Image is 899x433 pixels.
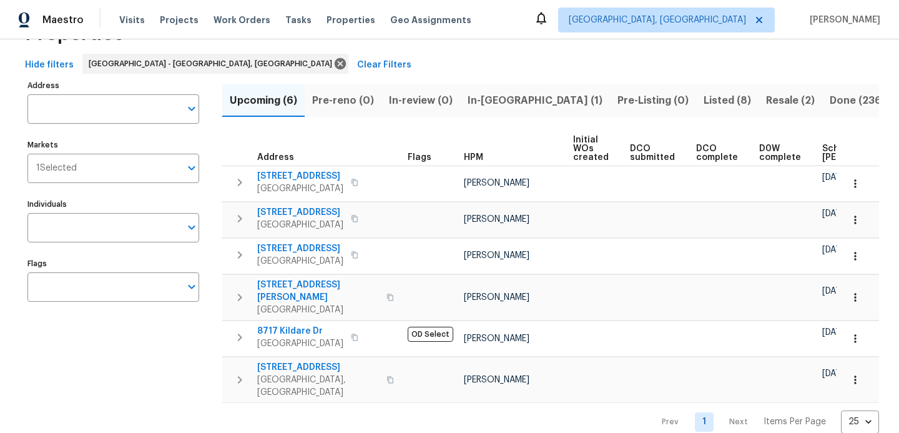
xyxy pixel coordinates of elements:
[25,57,74,73] span: Hide filters
[617,92,689,109] span: Pre-Listing (0)
[20,54,79,77] button: Hide filters
[257,219,343,231] span: [GEOGRAPHIC_DATA]
[82,54,348,74] div: [GEOGRAPHIC_DATA] - [GEOGRAPHIC_DATA], [GEOGRAPHIC_DATA]
[36,163,77,174] span: 1 Selected
[352,54,416,77] button: Clear Filters
[27,141,199,149] label: Markets
[257,255,343,267] span: [GEOGRAPHIC_DATA]
[257,361,379,374] span: [STREET_ADDRESS]
[89,57,337,70] span: [GEOGRAPHIC_DATA] - [GEOGRAPHIC_DATA], [GEOGRAPHIC_DATA]
[764,416,826,428] p: Items Per Page
[27,82,199,89] label: Address
[408,153,431,162] span: Flags
[183,278,200,296] button: Open
[822,287,848,296] span: [DATE]
[569,14,746,26] span: [GEOGRAPHIC_DATA], [GEOGRAPHIC_DATA]
[830,92,885,109] span: Done (236)
[160,14,199,26] span: Projects
[42,14,84,26] span: Maestro
[822,246,848,254] span: [DATE]
[464,251,529,260] span: [PERSON_NAME]
[695,412,714,432] a: Goto page 1
[822,369,848,378] span: [DATE]
[464,153,483,162] span: HPM
[759,144,801,162] span: D0W complete
[257,279,379,304] span: [STREET_ADDRESS][PERSON_NAME]
[312,92,374,109] span: Pre-reno (0)
[822,144,893,162] span: Scheduled [PERSON_NAME]
[468,92,602,109] span: In-[GEOGRAPHIC_DATA] (1)
[696,144,738,162] span: DCO complete
[257,170,343,182] span: [STREET_ADDRESS]
[27,201,199,208] label: Individuals
[27,260,199,267] label: Flags
[257,153,294,162] span: Address
[183,159,200,177] button: Open
[25,27,124,40] span: Properties
[230,92,297,109] span: Upcoming (6)
[630,144,675,162] span: DCO submitted
[766,92,815,109] span: Resale (2)
[573,136,609,162] span: Initial WOs created
[822,173,848,182] span: [DATE]
[257,242,343,255] span: [STREET_ADDRESS]
[464,376,529,384] span: [PERSON_NAME]
[464,334,529,343] span: [PERSON_NAME]
[257,337,343,350] span: [GEOGRAPHIC_DATA]
[704,92,751,109] span: Listed (8)
[285,16,312,24] span: Tasks
[327,14,375,26] span: Properties
[822,209,848,218] span: [DATE]
[389,92,453,109] span: In-review (0)
[357,57,411,73] span: Clear Filters
[464,179,529,187] span: [PERSON_NAME]
[408,327,453,342] span: OD Select
[257,206,343,219] span: [STREET_ADDRESS]
[822,328,848,337] span: [DATE]
[257,304,379,316] span: [GEOGRAPHIC_DATA]
[464,293,529,302] span: [PERSON_NAME]
[119,14,145,26] span: Visits
[464,215,529,224] span: [PERSON_NAME]
[805,14,880,26] span: [PERSON_NAME]
[390,14,471,26] span: Geo Assignments
[257,325,343,337] span: 8717 Kildare Dr
[183,100,200,117] button: Open
[257,374,379,399] span: [GEOGRAPHIC_DATA], [GEOGRAPHIC_DATA]
[257,182,343,195] span: [GEOGRAPHIC_DATA]
[183,219,200,236] button: Open
[214,14,270,26] span: Work Orders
